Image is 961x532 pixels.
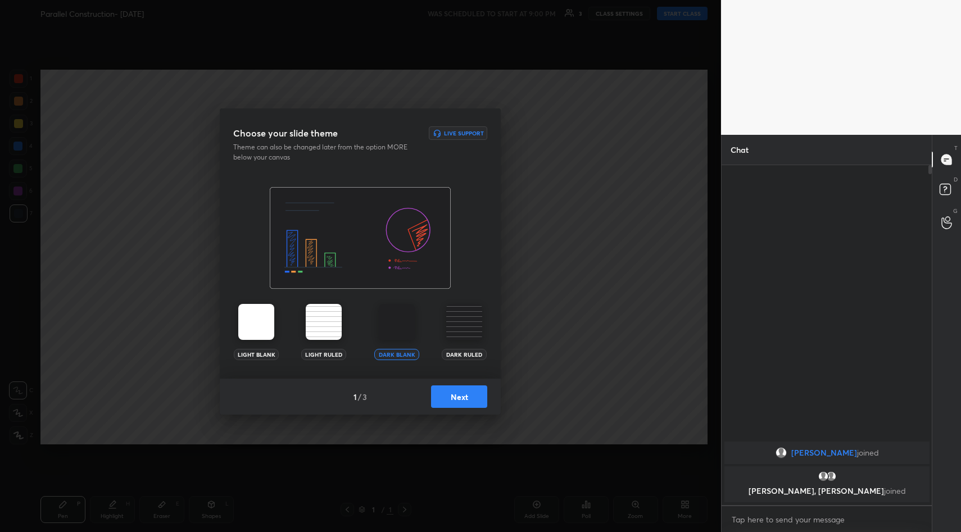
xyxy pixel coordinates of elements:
div: Dark Blank [374,349,419,360]
div: Light Ruled [301,349,346,360]
div: grid [722,439,932,505]
h6: Live Support [444,130,484,136]
img: darkRuledTheme.359fb5fd.svg [446,304,482,340]
span: joined [883,485,905,496]
img: lightRuledTheme.002cd57a.svg [306,304,342,340]
p: [PERSON_NAME], [PERSON_NAME] [731,486,923,495]
img: default.png [775,447,786,458]
button: Next [431,385,487,408]
span: [PERSON_NAME] [791,448,856,457]
h3: Choose your slide theme [233,126,338,140]
div: Dark Ruled [442,349,487,360]
p: D [954,175,958,184]
span: joined [856,448,878,457]
img: darkThemeBanner.f801bae7.svg [270,187,451,289]
img: darkTheme.aa1caeba.svg [379,304,415,340]
img: default.png [817,471,828,482]
h4: 1 [353,391,357,403]
p: T [954,144,958,152]
h4: / [358,391,361,403]
img: default.png [825,471,836,482]
p: G [953,207,958,215]
p: Chat [722,135,758,165]
h4: 3 [362,391,367,403]
p: Theme can also be changed later from the option MORE below your canvas [233,142,415,162]
img: lightTheme.5bb83c5b.svg [238,304,274,340]
div: Light Blank [234,349,279,360]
